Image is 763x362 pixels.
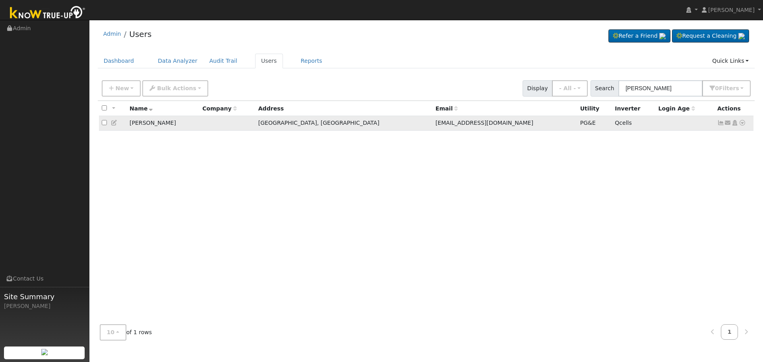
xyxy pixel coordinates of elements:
span: Search [591,80,619,97]
a: Users [129,29,151,39]
a: Audit Trail [203,54,243,68]
a: Refer a Friend [608,29,670,43]
img: retrieve [41,349,48,355]
img: retrieve [659,33,666,39]
span: Site Summary [4,291,85,302]
a: Dashboard [98,54,140,68]
input: Search [618,80,703,97]
button: 0Filters [702,80,751,97]
a: annajamesmiller@gmail.com [724,119,732,127]
div: Inverter [615,105,653,113]
a: Users [255,54,283,68]
button: - All - [552,80,588,97]
span: Company name [202,105,236,112]
span: 10 [107,329,115,335]
span: Qcells [615,120,632,126]
span: Filter [719,85,739,91]
span: [EMAIL_ADDRESS][DOMAIN_NAME] [436,120,533,126]
a: Admin [103,31,121,37]
span: Name [130,105,153,112]
td: [GEOGRAPHIC_DATA], [GEOGRAPHIC_DATA] [256,116,433,131]
span: Days since last login [658,105,695,112]
img: Know True-Up [6,4,89,22]
a: Other actions [739,119,746,127]
button: New [102,80,141,97]
a: Data Analyzer [152,54,203,68]
img: retrieve [738,33,745,39]
span: [PERSON_NAME] [708,7,755,13]
span: Email [436,105,458,112]
div: [PERSON_NAME] [4,302,85,310]
div: Actions [717,105,751,113]
button: Bulk Actions [142,80,208,97]
a: Request a Cleaning [672,29,749,43]
span: New [115,85,129,91]
a: Edit User [111,120,118,126]
div: Utility [580,105,609,113]
span: PG&E [580,120,596,126]
a: Show Graph [717,120,724,126]
td: [PERSON_NAME] [127,116,199,131]
span: s [736,85,739,91]
span: Bulk Actions [157,85,196,91]
a: 1 [721,324,738,340]
span: Display [523,80,552,97]
a: Quick Links [706,54,755,68]
a: Login As [731,120,738,126]
span: of 1 rows [100,324,152,341]
button: 10 [100,324,126,341]
a: Reports [295,54,328,68]
div: Address [258,105,430,113]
